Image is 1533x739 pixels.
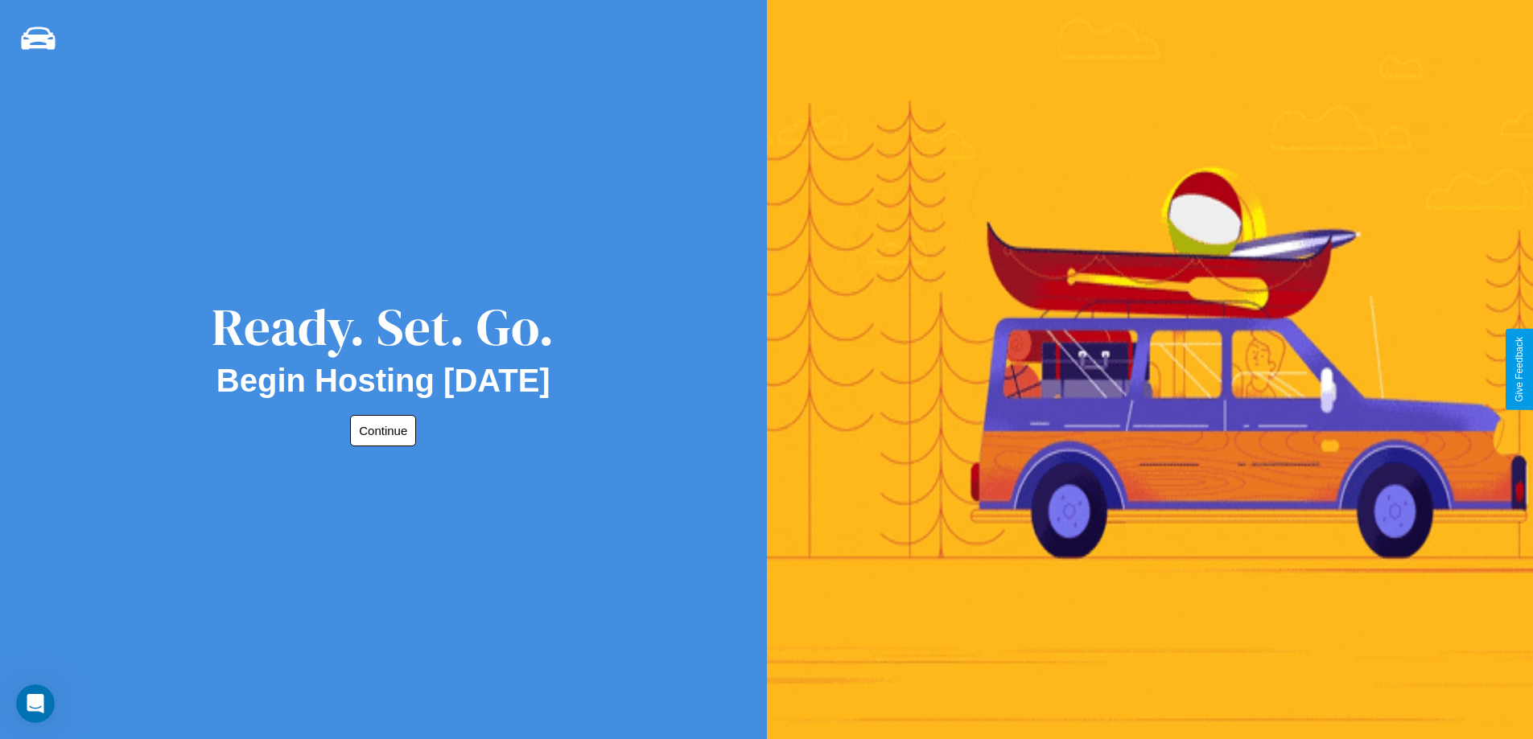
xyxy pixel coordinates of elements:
iframe: Intercom live chat [16,684,55,723]
h2: Begin Hosting [DATE] [216,363,550,399]
div: Give Feedback [1514,337,1525,402]
div: Ready. Set. Go. [212,291,554,363]
button: Continue [350,415,416,446]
